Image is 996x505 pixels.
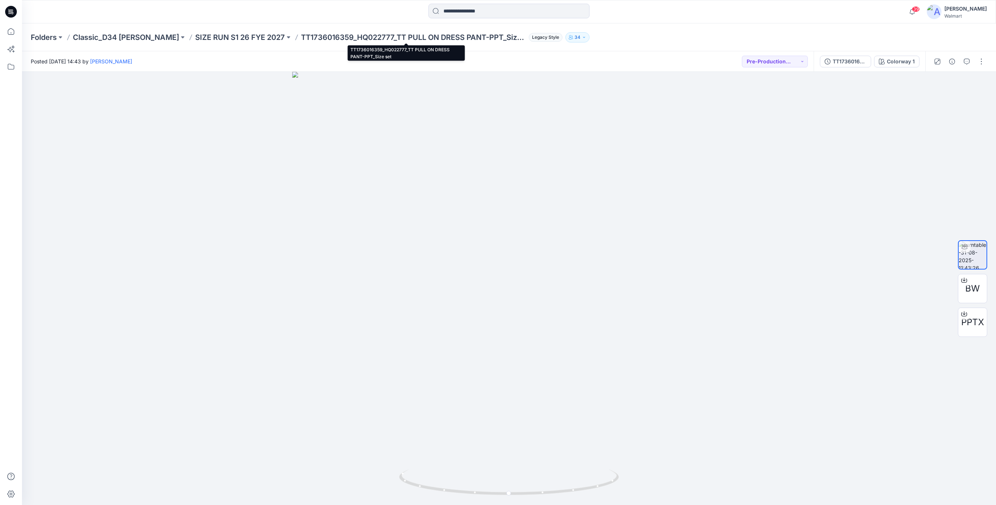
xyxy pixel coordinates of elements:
span: 39 [912,6,920,12]
button: 34 [565,32,590,42]
a: Folders [31,32,57,42]
div: TT1736016359_HQ022777_TT PULL ON DRESS PANT-PPT [833,57,866,66]
button: Details [946,56,958,67]
p: 34 [575,33,580,41]
div: Walmart [944,13,987,19]
button: TT1736016359_HQ022777_TT PULL ON DRESS PANT-PPT [820,56,871,67]
img: avatar [927,4,941,19]
div: Colorway 1 [887,57,915,66]
div: [PERSON_NAME] [944,4,987,13]
img: turntable-31-08-2025-11:43:26 [959,241,986,269]
button: Legacy Style [526,32,562,42]
span: BW [965,282,980,295]
span: PPTX [961,316,984,329]
span: Posted [DATE] 14:43 by [31,57,132,65]
button: Colorway 1 [874,56,919,67]
a: Classic_D34 [PERSON_NAME] [73,32,179,42]
span: Legacy Style [529,33,562,42]
p: TT1736016359_HQ022777_TT PULL ON DRESS PANT-PPT_Size set [301,32,526,42]
a: SIZE RUN S1 26 FYE 2027 [195,32,285,42]
a: [PERSON_NAME] [90,58,132,64]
